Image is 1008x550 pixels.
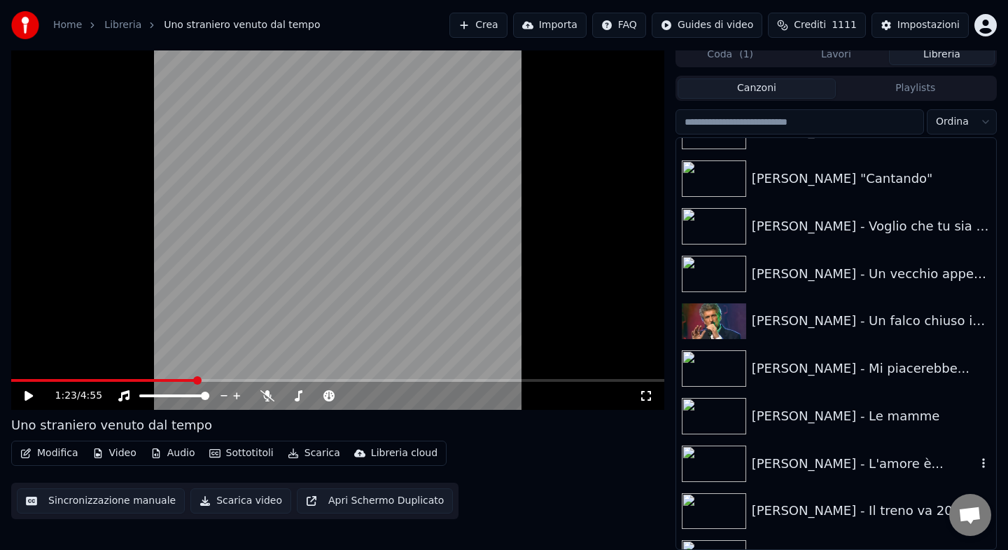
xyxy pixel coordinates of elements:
div: / [55,389,89,403]
button: Scarica video [190,488,291,514]
div: Impostazioni [897,18,960,32]
div: Libreria cloud [371,446,437,460]
button: Modifica [15,444,84,463]
span: 4:55 [80,389,102,403]
button: Sincronizzazione manuale [17,488,185,514]
button: Playlists [836,78,995,99]
div: [PERSON_NAME] - Un vecchio appena nato dev [752,264,990,284]
button: Impostazioni [871,13,969,38]
span: Crediti [794,18,826,32]
button: Libreria [889,45,995,65]
nav: breadcrumb [53,18,320,32]
div: [PERSON_NAME] - Il treno va 2025 [752,501,990,521]
button: Audio [145,444,201,463]
div: [PERSON_NAME] - Voglio che tu sia dev [752,216,990,236]
span: 1:23 [55,389,77,403]
a: Libreria [104,18,141,32]
div: [PERSON_NAME] - Un falco chiuso in [GEOGRAPHIC_DATA] [752,311,990,331]
button: Importa [513,13,587,38]
button: Apri Schermo Duplicato [297,488,453,514]
button: Guides di video [652,13,762,38]
span: 1111 [832,18,857,32]
button: Coda [678,45,783,65]
button: Video [87,444,142,463]
button: Lavori [783,45,889,65]
button: Scarica [282,444,346,463]
div: [PERSON_NAME] - Mi piacerebbe... [752,359,990,378]
button: Canzoni [678,78,836,99]
button: Crea [449,13,507,38]
button: FAQ [592,13,646,38]
span: Uno straniero venuto dal tempo [164,18,320,32]
a: Aprire la chat [949,494,991,536]
div: [PERSON_NAME] "Cantando" [752,169,990,188]
span: ( 1 ) [739,48,753,62]
div: Uno straniero venuto dal tempo [11,415,212,435]
img: youka [11,11,39,39]
a: Home [53,18,82,32]
div: [PERSON_NAME] - Le mamme [752,406,990,426]
span: Ordina [936,115,969,129]
button: Sottotitoli [204,444,279,463]
div: [PERSON_NAME] - L'amore è... [752,454,976,474]
button: Crediti1111 [768,13,866,38]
